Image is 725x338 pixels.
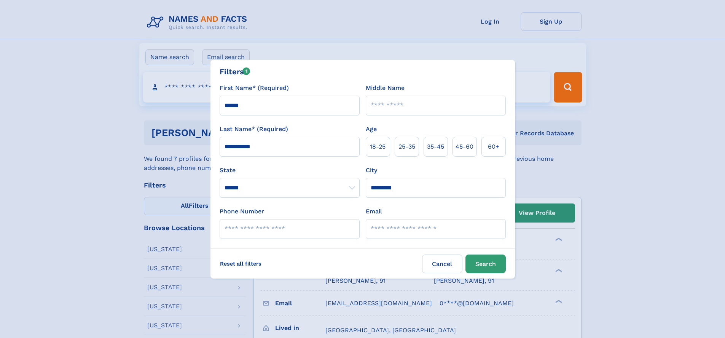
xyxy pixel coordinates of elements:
[366,125,377,134] label: Age
[220,166,360,175] label: State
[366,83,405,93] label: Middle Name
[427,142,444,151] span: 35‑45
[220,207,264,216] label: Phone Number
[220,125,288,134] label: Last Name* (Required)
[220,83,289,93] label: First Name* (Required)
[422,255,462,273] label: Cancel
[366,207,382,216] label: Email
[488,142,499,151] span: 60+
[215,255,266,273] label: Reset all filters
[366,166,377,175] label: City
[456,142,473,151] span: 45‑60
[465,255,506,273] button: Search
[398,142,415,151] span: 25‑35
[370,142,386,151] span: 18‑25
[220,66,250,77] div: Filters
